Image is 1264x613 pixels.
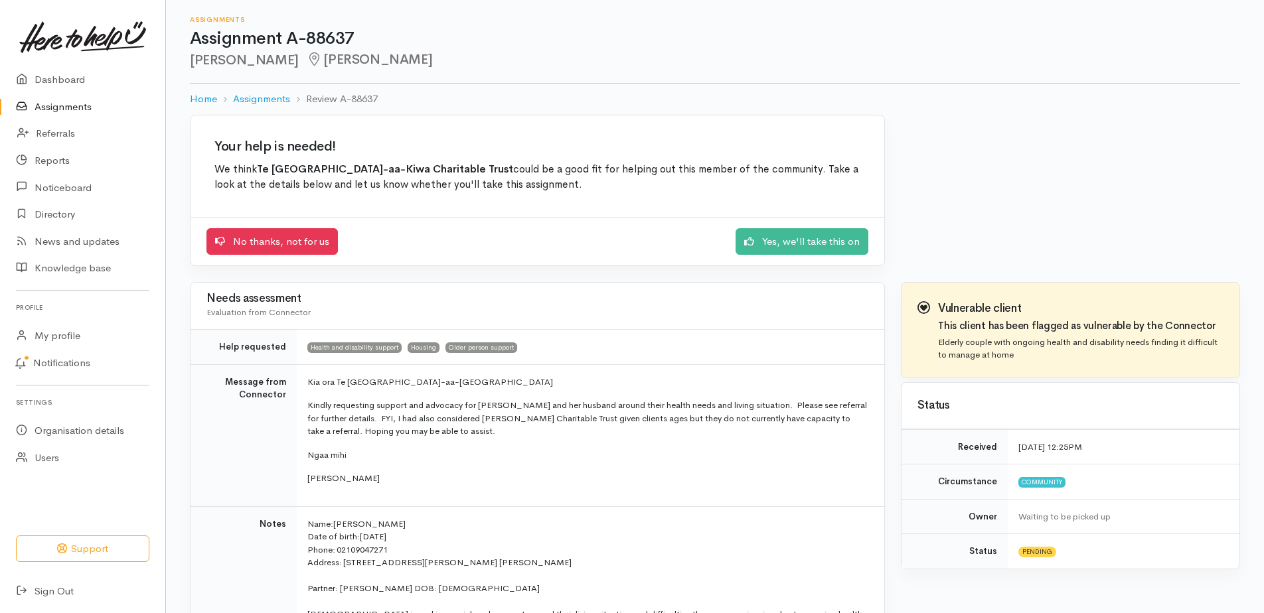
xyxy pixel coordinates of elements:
[902,499,1008,534] td: Owner
[206,293,868,305] h3: Needs assessment
[736,228,868,255] a: Yes, we'll take this on
[206,228,338,255] a: No thanks, not for us
[333,518,406,529] span: [PERSON_NAME]
[307,375,868,389] p: Kia ora Te [GEOGRAPHIC_DATA]-aa-[GEOGRAPHIC_DATA]
[1018,547,1056,557] span: Pending
[257,163,513,176] b: Te [GEOGRAPHIC_DATA]-aa-Kiwa Charitable Trust
[190,16,1240,23] h6: Assignments
[307,51,432,68] span: [PERSON_NAME]
[307,582,540,594] span: Partner: [PERSON_NAME] DOB: [DEMOGRAPHIC_DATA]
[16,299,149,316] h6: Profile
[343,557,572,568] span: [STREET_ADDRESS][PERSON_NAME] [PERSON_NAME]
[917,399,1224,412] h3: Status
[307,399,868,438] p: Kindly requesting support and advocacy for [PERSON_NAME] and her husband around their health need...
[214,139,860,154] h2: Your help is needed!
[16,535,149,563] button: Support
[214,162,860,193] p: We think could be a good fit for helping out this member of the community. Take a look at the det...
[190,52,1240,68] h2: [PERSON_NAME]
[307,342,402,353] span: Health and disability support
[190,29,1240,48] h1: Assignment A-88637
[190,92,217,107] a: Home
[408,342,439,353] span: Housing
[360,531,386,542] span: [DATE]
[1018,510,1224,523] div: Waiting to be picked up
[902,464,1008,500] td: Circumstance
[191,330,297,365] td: Help requested
[307,472,868,485] p: [PERSON_NAME]
[445,342,517,353] span: Older person support
[938,336,1224,362] p: Elderly couple with ongoing health and disability needs finding it difficult to manage at home
[307,531,360,542] span: Date of birth:
[290,92,378,107] li: Review A-88637
[1018,441,1082,452] time: [DATE] 12:25PM
[206,306,311,318] span: Evaluation from Connector
[233,92,290,107] a: Assignments
[938,320,1224,332] h4: This client has been flagged as vulnerable by the Connector
[190,84,1240,115] nav: breadcrumb
[1018,477,1066,488] span: Community
[191,364,297,506] td: Message from Connector
[307,518,333,529] span: Name:
[16,393,149,411] h6: Settings
[902,429,1008,464] td: Received
[938,303,1224,315] h3: Vulnerable client
[307,448,868,462] p: Ngaa mihi
[307,544,335,555] span: Phone:
[902,534,1008,569] td: Status
[337,544,388,555] span: 02109047271
[307,557,342,568] span: Address:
